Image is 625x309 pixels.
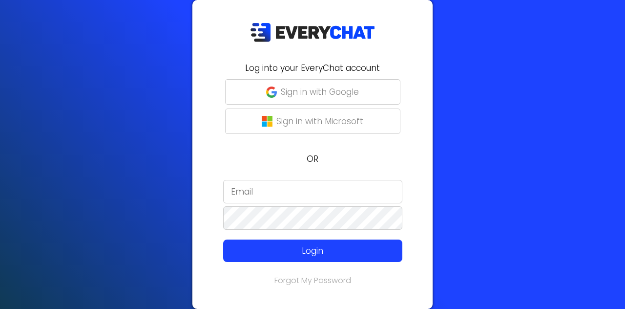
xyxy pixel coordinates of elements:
img: microsoft-logo.png [262,116,272,127]
img: google-g.png [266,87,277,97]
a: Forgot My Password [274,275,351,286]
p: Sign in with Microsoft [276,115,363,128]
p: OR [198,153,427,165]
input: Email [223,180,402,203]
p: Login [241,244,384,257]
img: EveryChat_logo_dark.png [250,22,375,43]
h2: Log into your EveryChat account [198,62,427,74]
button: Sign in with Microsoft [225,109,400,134]
button: Sign in with Google [225,79,400,105]
p: Sign in with Google [281,86,359,98]
button: Login [223,240,402,262]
